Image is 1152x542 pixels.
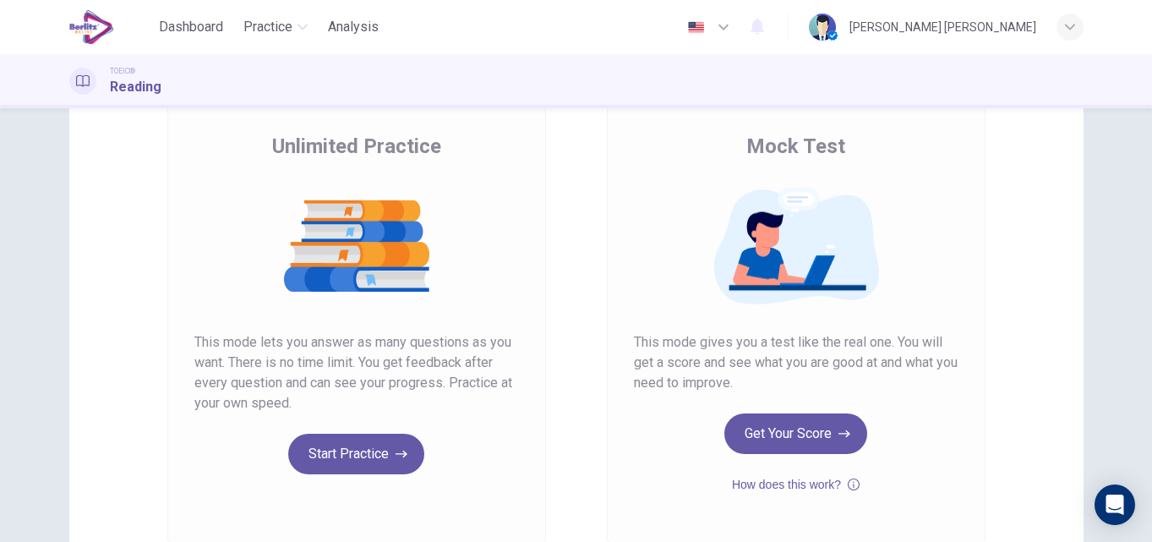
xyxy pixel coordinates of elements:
button: Start Practice [288,434,424,474]
button: Get Your Score [724,413,867,454]
div: [PERSON_NAME] [PERSON_NAME] [849,17,1036,37]
img: en [685,21,707,34]
div: Open Intercom Messenger [1095,485,1135,525]
button: How does this work? [732,474,860,495]
span: This mode lets you answer as many questions as you want. There is no time limit. You get feedback... [194,332,519,413]
a: EduSynch logo [69,10,153,44]
span: This mode gives you a test like the real one. You will get a score and see what you are good at a... [634,332,958,393]
span: TOEIC® [110,65,135,77]
span: Mock Test [746,133,845,160]
span: Practice [243,17,292,37]
span: Dashboard [159,17,223,37]
button: Analysis [321,12,385,42]
h1: Reading [110,77,161,97]
button: Dashboard [152,12,230,42]
img: Profile picture [809,14,836,41]
img: EduSynch logo [69,10,114,44]
button: Practice [237,12,314,42]
span: Unlimited Practice [272,133,441,160]
span: Analysis [328,17,379,37]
